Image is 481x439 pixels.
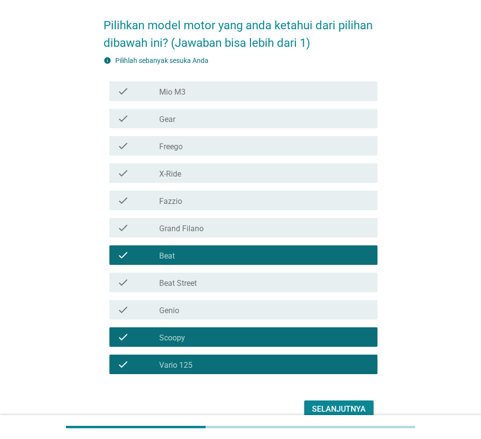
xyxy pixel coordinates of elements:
label: Genio [159,306,179,316]
h2: Pilihkan model motor yang anda ketahui dari pilihan dibawah ini? (Jawaban bisa lebih dari 1) [104,7,377,52]
i: check [117,222,129,234]
label: Scoopy [159,333,185,343]
i: check [117,359,129,370]
i: check [117,249,129,261]
i: check [117,277,129,288]
i: check [117,85,129,97]
i: check [117,167,129,179]
label: Beat [159,251,175,261]
div: Selanjutnya [312,403,366,415]
i: check [117,331,129,343]
label: Vario 125 [159,360,192,370]
i: info [104,57,111,64]
label: Fazzio [159,197,182,206]
i: check [117,140,129,152]
label: Gear [159,115,175,124]
label: Beat Street [159,279,197,288]
button: Selanjutnya [304,400,374,418]
i: check [117,195,129,206]
label: Pilihlah sebanyak sesuka Anda [115,57,209,64]
i: check [117,113,129,124]
label: Freego [159,142,183,152]
label: Grand Filano [159,224,204,234]
label: Mio M3 [159,87,186,97]
label: X-Ride [159,169,181,179]
i: check [117,304,129,316]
